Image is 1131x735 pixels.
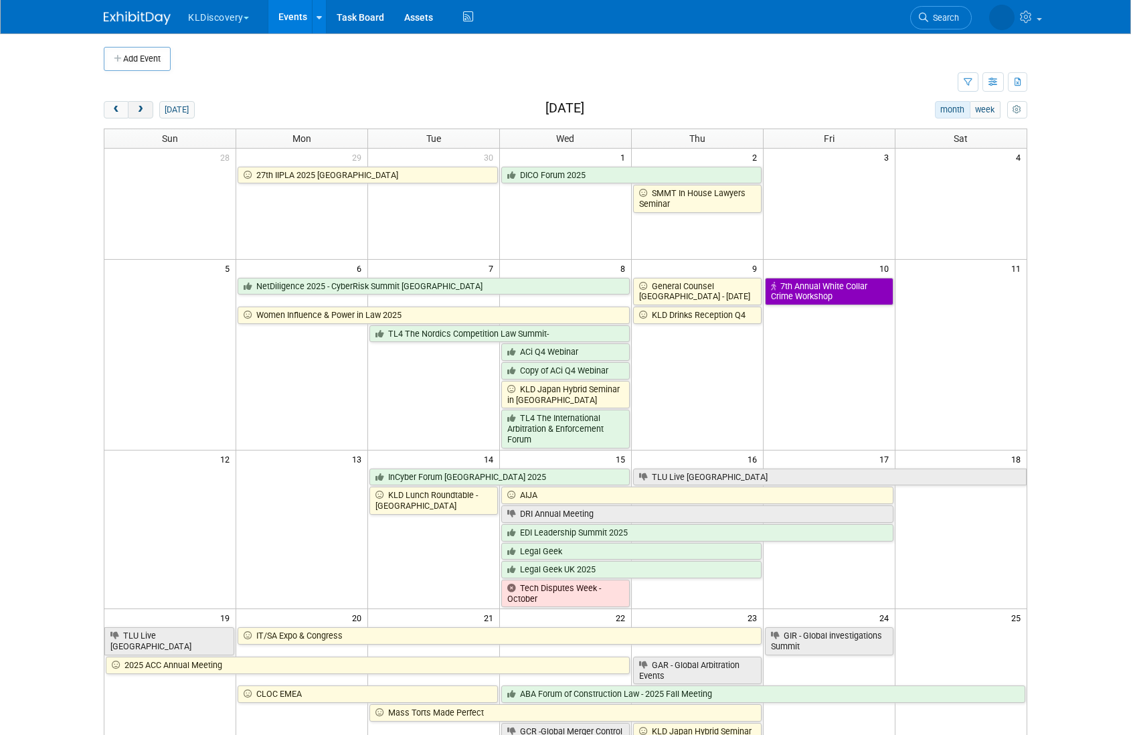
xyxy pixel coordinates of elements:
[633,307,762,324] a: KLD Drinks Reception Q4
[351,609,367,626] span: 20
[878,260,895,276] span: 10
[501,685,1025,703] a: ABA Forum of Construction Law - 2025 Fall Meeting
[351,451,367,467] span: 13
[501,381,630,408] a: KLD Japan Hybrid Seminar in [GEOGRAPHIC_DATA]
[104,47,171,71] button: Add Event
[501,343,630,361] a: ACi Q4 Webinar
[104,627,234,655] a: TLU Live [GEOGRAPHIC_DATA]
[106,657,630,674] a: 2025 ACC Annual Meeting
[351,149,367,165] span: 29
[928,13,959,23] span: Search
[989,5,1015,30] img: Brandon Steiger
[501,505,893,523] a: DRI Annual Meeting
[238,685,498,703] a: CLOC EMEA
[935,101,970,118] button: month
[369,469,630,486] a: InCyber Forum [GEOGRAPHIC_DATA] 2025
[954,133,968,144] span: Sat
[751,149,763,165] span: 2
[1010,451,1027,467] span: 18
[970,101,1000,118] button: week
[1013,106,1021,114] i: Personalize Calendar
[501,410,630,448] a: TL4 The International Arbitration & Enforcement Forum
[765,278,893,305] a: 7th Annual White Collar Crime Workshop
[483,149,499,165] span: 30
[219,451,236,467] span: 12
[501,580,630,607] a: Tech Disputes Week - October
[369,704,762,722] a: Mass Torts Made Perfect
[501,524,893,542] a: EDI Leadership Summit 2025
[426,133,441,144] span: Tue
[238,278,630,295] a: NetDiligence 2025 - CyberRisk Summit [GEOGRAPHIC_DATA]
[619,149,631,165] span: 1
[765,627,893,655] a: GIR - Global investigations Summit
[746,451,763,467] span: 16
[292,133,311,144] span: Mon
[1010,260,1027,276] span: 11
[878,609,895,626] span: 24
[633,185,762,212] a: SMMT In House Lawyers Seminar
[238,627,761,645] a: IT/SA Expo & Congress
[355,260,367,276] span: 6
[751,260,763,276] span: 9
[501,487,893,504] a: AIJA
[883,149,895,165] span: 3
[633,278,762,305] a: General Counsel [GEOGRAPHIC_DATA] - [DATE]
[104,101,128,118] button: prev
[159,101,195,118] button: [DATE]
[369,325,630,343] a: TL4 The Nordics Competition Law Summit-
[614,609,631,626] span: 22
[824,133,835,144] span: Fri
[1015,149,1027,165] span: 4
[219,149,236,165] span: 28
[910,6,972,29] a: Search
[501,561,762,578] a: Legal Geek UK 2025
[746,609,763,626] span: 23
[878,451,895,467] span: 17
[614,451,631,467] span: 15
[238,167,498,184] a: 27th IIPLA 2025 [GEOGRAPHIC_DATA]
[483,609,499,626] span: 21
[487,260,499,276] span: 7
[369,487,498,514] a: KLD Lunch Roundtable - [GEOGRAPHIC_DATA]
[219,609,236,626] span: 19
[128,101,153,118] button: next
[1007,101,1027,118] button: myCustomButton
[556,133,574,144] span: Wed
[104,11,171,25] img: ExhibitDay
[1010,609,1027,626] span: 25
[633,657,762,684] a: GAR - Global Arbitration Events
[633,469,1027,486] a: TLU Live [GEOGRAPHIC_DATA]
[162,133,178,144] span: Sun
[483,451,499,467] span: 14
[501,543,762,560] a: Legal Geek
[545,101,584,116] h2: [DATE]
[501,362,630,380] a: Copy of ACi Q4 Webinar
[238,307,630,324] a: Women Influence & Power in Law 2025
[619,260,631,276] span: 8
[689,133,705,144] span: Thu
[224,260,236,276] span: 5
[501,167,762,184] a: DICO Forum 2025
